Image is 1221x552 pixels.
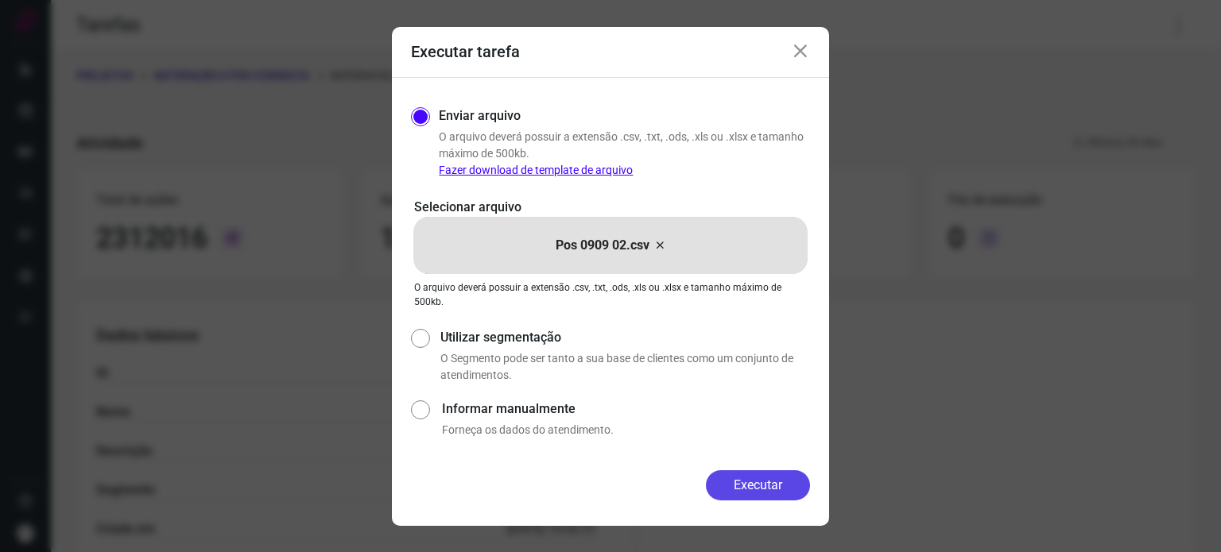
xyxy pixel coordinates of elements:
label: Enviar arquivo [439,106,521,125]
a: Fazer download de template de arquivo [439,164,633,176]
p: Selecionar arquivo [414,198,807,217]
p: O arquivo deverá possuir a extensão .csv, .txt, .ods, .xls ou .xlsx e tamanho máximo de 500kb. [439,129,810,179]
p: Pos 0909 02.csv [556,236,649,255]
p: O arquivo deverá possuir a extensão .csv, .txt, .ods, .xls ou .xlsx e tamanho máximo de 500kb. [414,280,807,309]
p: O Segmento pode ser tanto a sua base de clientes como um conjunto de atendimentos. [440,350,810,384]
label: Informar manualmente [442,400,810,419]
label: Utilizar segmentação [440,328,810,347]
button: Executar [706,470,810,500]
p: Forneça os dados do atendimento. [442,422,810,438]
h3: Executar tarefa [411,42,520,61]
